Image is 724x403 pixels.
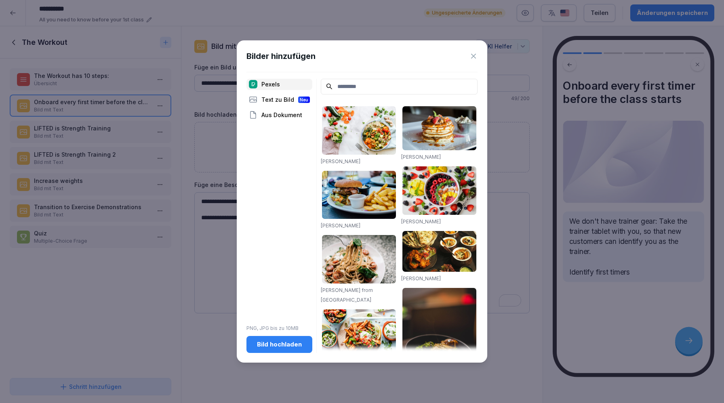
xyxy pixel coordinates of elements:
[321,158,360,164] a: [PERSON_NAME]
[321,222,360,229] a: [PERSON_NAME]
[249,80,257,88] img: pexels.png
[321,287,373,303] a: [PERSON_NAME] from [GEOGRAPHIC_DATA]
[322,309,396,364] img: pexels-photo-1640772.jpeg
[298,97,310,103] div: Neu
[402,106,476,150] img: pexels-photo-376464.jpeg
[253,340,306,349] div: Bild hochladen
[322,235,396,283] img: pexels-photo-1279330.jpeg
[401,154,441,160] a: [PERSON_NAME]
[246,109,312,121] div: Aus Dokument
[401,275,441,281] a: [PERSON_NAME]
[402,288,476,400] img: pexels-photo-842571.jpeg
[322,106,396,155] img: pexels-photo-1640777.jpeg
[246,50,316,62] h1: Bilder hinzufügen
[401,218,441,225] a: [PERSON_NAME]
[322,171,396,219] img: pexels-photo-70497.jpeg
[246,79,312,90] div: Pexels
[402,166,476,215] img: pexels-photo-1099680.jpeg
[246,94,312,105] div: Text zu Bild
[246,325,312,332] p: PNG, JPG bis zu 10MB
[246,336,312,353] button: Bild hochladen
[402,231,476,271] img: pexels-photo-958545.jpeg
